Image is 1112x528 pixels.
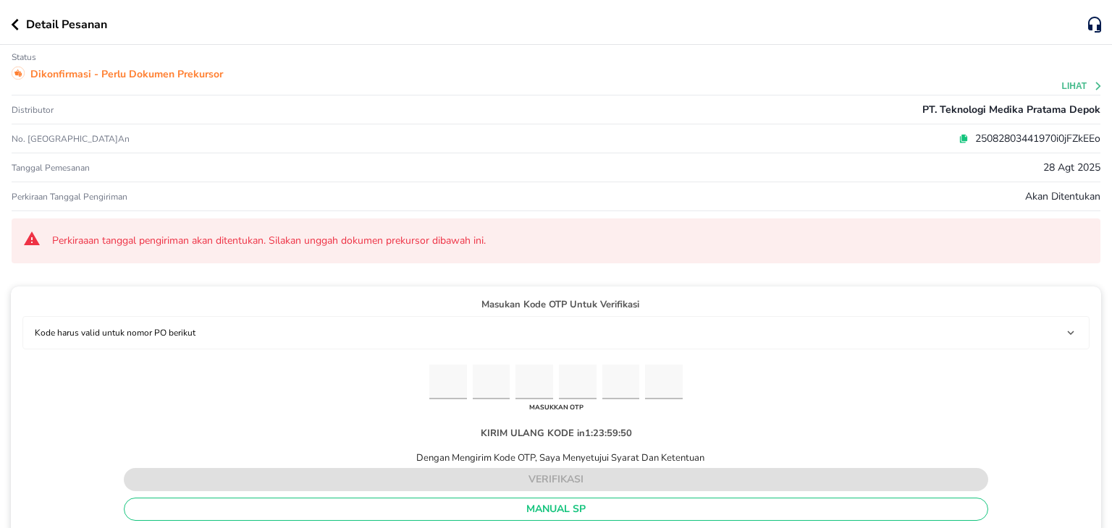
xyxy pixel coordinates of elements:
[473,365,510,400] input: Please enter OTP character 2
[52,234,1089,248] span: Perkiraaan tanggal pengiriman akan ditentukan. Silakan unggah dokumen prekursor dibawah ini.
[515,365,553,400] input: Please enter OTP character 3
[969,131,1100,146] p: 25082803441970i0jFZkEEo
[12,191,127,203] p: Perkiraan Tanggal Pengiriman
[136,501,976,519] span: MANUAL SP
[12,104,54,116] p: Distributor
[429,365,467,400] input: Please enter OTP character 1
[1062,81,1103,91] button: Lihat
[1043,160,1100,175] p: 28 Agt 2025
[12,133,374,145] p: No. [GEOGRAPHIC_DATA]an
[30,67,223,82] p: Dikonfirmasi - Perlu Dokumen Prekursor
[469,415,644,451] div: KIRIM ULANG KODE in1:23:59:50
[602,365,640,400] input: Please enter OTP character 5
[645,365,683,400] input: Please enter OTP character 6
[35,326,195,339] p: Kode harus valid untuk nomor PO berikut
[29,323,1083,343] div: Kode harus valid untuk nomor PO berikut
[22,298,1090,312] p: Masukan Kode OTP Untuk Verifikasi
[526,399,587,415] div: MASUKKAN OTP
[124,498,988,521] button: MANUAL SP
[12,51,36,63] p: Status
[26,16,107,33] p: Detail Pesanan
[922,102,1100,117] p: PT. Teknologi Medika Pratama Depok
[408,451,705,464] div: Dengan Mengirim Kode OTP, Saya Menyetujui Syarat Dan Ketentuan
[1025,189,1100,204] p: Akan ditentukan
[559,365,597,400] input: Please enter OTP character 4
[12,162,90,174] p: Tanggal pemesanan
